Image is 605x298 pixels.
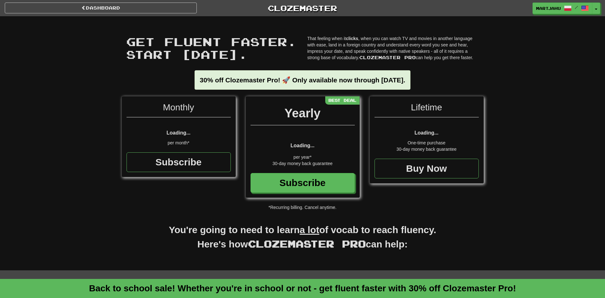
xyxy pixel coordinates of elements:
[575,5,578,10] span: /
[121,223,484,258] h2: You're going to need to learn of vocab to reach fluency. Here's how can help:
[5,3,197,13] a: Dashboard
[307,35,479,61] p: That feeling when it , when you can watch TV and movies in another language with ease, land in a ...
[251,154,355,160] div: per year*
[206,3,398,14] a: Clozemaster
[251,160,355,167] div: 30-day money back guarantee
[291,143,315,148] span: Loading...
[127,140,231,146] div: per month*
[248,238,366,249] span: Clozemaster Pro
[300,225,320,235] u: a lot
[533,3,592,14] a: martjahu /
[127,101,231,117] div: Monthly
[359,55,416,60] span: Clozemaster Pro
[251,104,355,125] div: Yearly
[126,35,297,61] span: Get fluent faster. Start [DATE].
[375,146,479,152] div: 30-day money back guarantee
[375,101,479,117] div: Lifetime
[346,36,358,41] strong: clicks
[127,152,231,172] a: Subscribe
[251,173,355,193] a: Subscribe
[325,96,360,104] div: Best Deal
[536,5,561,11] span: martjahu
[167,130,191,135] span: Loading...
[200,76,405,84] strong: 30% off Clozemaster Pro! 🚀 Only available now through [DATE].
[375,159,479,178] a: Buy Now
[89,283,516,293] a: Back to school sale! Whether you're in school or not - get fluent faster with 30% off Clozemaster...
[415,130,439,135] span: Loading...
[375,140,479,146] div: One-time purchase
